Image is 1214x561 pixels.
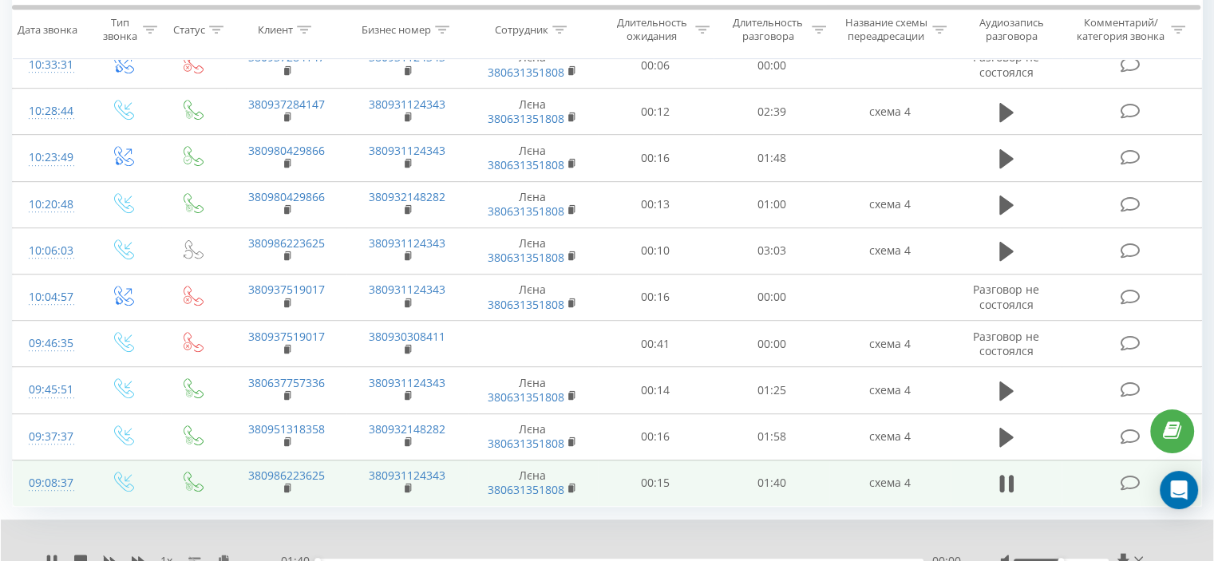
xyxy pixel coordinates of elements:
[598,181,714,227] td: 00:13
[728,17,808,44] div: Длительность разговора
[248,235,325,251] a: 380986223625
[829,227,950,274] td: схема 4
[468,460,598,506] td: Лєна
[598,367,714,413] td: 00:14
[488,250,564,265] a: 380631351808
[714,367,829,413] td: 01:25
[488,436,564,451] a: 380631351808
[488,65,564,80] a: 380631351808
[829,460,950,506] td: схема 4
[258,23,293,37] div: Клиент
[468,89,598,135] td: Лєна
[369,143,445,158] a: 380931124343
[973,329,1039,358] span: Разговор не состоялся
[829,413,950,460] td: схема 4
[369,329,445,344] a: 380930308411
[369,375,445,390] a: 380931124343
[829,367,950,413] td: схема 4
[714,227,829,274] td: 03:03
[844,17,928,44] div: Название схемы переадресации
[1160,471,1198,509] div: Open Intercom Messenger
[29,374,71,405] div: 09:45:51
[468,413,598,460] td: Лєна
[488,111,564,126] a: 380631351808
[468,42,598,89] td: Лєна
[488,297,564,312] a: 380631351808
[29,421,71,452] div: 09:37:37
[714,42,829,89] td: 00:00
[29,235,71,267] div: 10:06:03
[829,321,950,367] td: схема 4
[598,42,714,89] td: 00:06
[248,329,325,344] a: 380937519017
[248,282,325,297] a: 380937519017
[18,23,77,37] div: Дата звонка
[714,181,829,227] td: 01:00
[488,389,564,405] a: 380631351808
[612,17,692,44] div: Длительность ожидания
[598,135,714,181] td: 00:16
[248,97,325,112] a: 380937284147
[29,189,71,220] div: 10:20:48
[29,96,71,127] div: 10:28:44
[468,227,598,274] td: Лєна
[468,367,598,413] td: Лєна
[101,17,138,44] div: Тип звонка
[488,482,564,497] a: 380631351808
[173,23,205,37] div: Статус
[598,89,714,135] td: 00:12
[248,421,325,437] a: 380951318358
[29,468,71,499] div: 09:08:37
[369,235,445,251] a: 380931124343
[598,274,714,320] td: 00:16
[598,413,714,460] td: 00:16
[488,157,564,172] a: 380631351808
[29,49,71,81] div: 10:33:31
[829,181,950,227] td: схема 4
[965,17,1058,44] div: Аудиозапись разговора
[468,135,598,181] td: Лєна
[248,189,325,204] a: 380980429866
[1074,17,1167,44] div: Комментарий/категория звонка
[598,227,714,274] td: 00:10
[369,97,445,112] a: 380931124343
[248,143,325,158] a: 380980429866
[714,413,829,460] td: 01:58
[714,321,829,367] td: 00:00
[714,274,829,320] td: 00:00
[369,421,445,437] a: 380932148282
[468,274,598,320] td: Лєна
[29,282,71,313] div: 10:04:57
[714,460,829,506] td: 01:40
[714,135,829,181] td: 01:48
[248,468,325,483] a: 380986223625
[488,203,564,219] a: 380631351808
[495,23,548,37] div: Сотрудник
[829,89,950,135] td: схема 4
[29,328,71,359] div: 09:46:35
[29,142,71,173] div: 10:23:49
[369,189,445,204] a: 380932148282
[598,321,714,367] td: 00:41
[248,375,325,390] a: 380637757336
[369,468,445,483] a: 380931124343
[973,49,1039,79] span: Разговор не состоялся
[468,181,598,227] td: Лєна
[362,23,431,37] div: Бизнес номер
[714,89,829,135] td: 02:39
[973,282,1039,311] span: Разговор не состоялся
[369,282,445,297] a: 380931124343
[598,460,714,506] td: 00:15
